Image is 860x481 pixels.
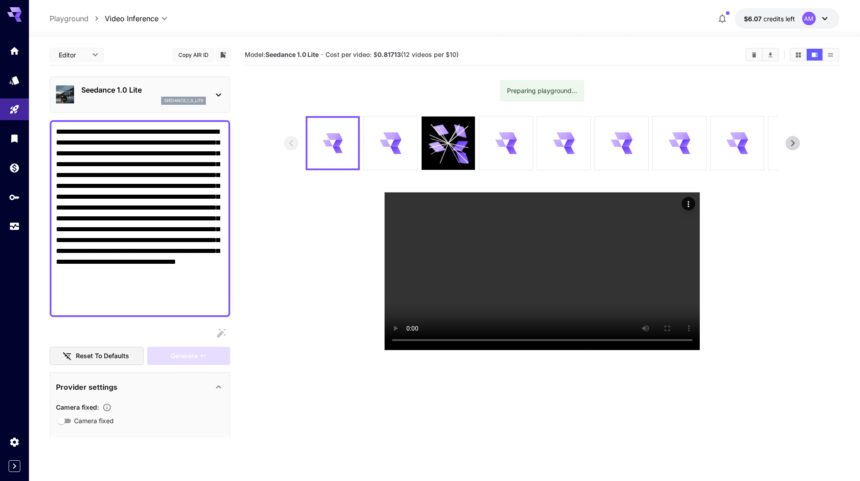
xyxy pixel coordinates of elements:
[325,51,459,58] span: Cost per video: $ (12 videos per $10)
[219,49,227,60] button: Add to library
[9,162,20,173] div: Wallet
[56,81,224,108] div: Seedance 1.0 Liteseedance_1_0_lite
[682,197,695,210] div: Actions
[745,48,779,61] div: Clear videosDownload All
[56,382,117,392] p: Provider settings
[50,13,88,24] a: Playground
[762,49,778,61] button: Download All
[105,13,158,24] span: Video Inference
[9,45,20,56] div: Home
[507,83,577,99] div: Preparing playground...
[59,50,87,60] span: Editor
[790,49,806,61] button: Show videos in grid view
[802,12,816,25] div: AM
[173,48,214,61] button: Copy AIR ID
[807,49,823,61] button: Show videos in video view
[744,14,795,23] div: $6.06669
[823,49,838,61] button: Show videos in list view
[164,98,203,104] p: seedance_1_0_lite
[245,51,319,58] span: Model:
[265,51,319,58] b: Seedance 1.0 Lite
[74,416,114,425] span: Camera fixed
[321,49,323,60] p: ·
[9,460,20,472] button: Expand sidebar
[377,51,401,58] b: 0.81713
[9,436,20,448] div: Settings
[744,15,763,23] span: $6.07
[9,104,20,115] div: Playground
[50,347,144,365] button: Reset to defaults
[50,13,105,24] nav: breadcrumb
[763,15,795,23] span: credits left
[56,376,224,398] div: Provider settings
[735,8,839,29] button: $6.06669AM
[790,48,839,61] div: Show videos in grid viewShow videos in video viewShow videos in list view
[746,49,762,61] button: Clear videos
[9,133,20,144] div: Library
[81,84,206,95] p: Seedance 1.0 Lite
[9,191,20,203] div: API Keys
[9,221,20,232] div: Usage
[56,403,99,411] span: Camera fixed :
[9,75,20,86] div: Models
